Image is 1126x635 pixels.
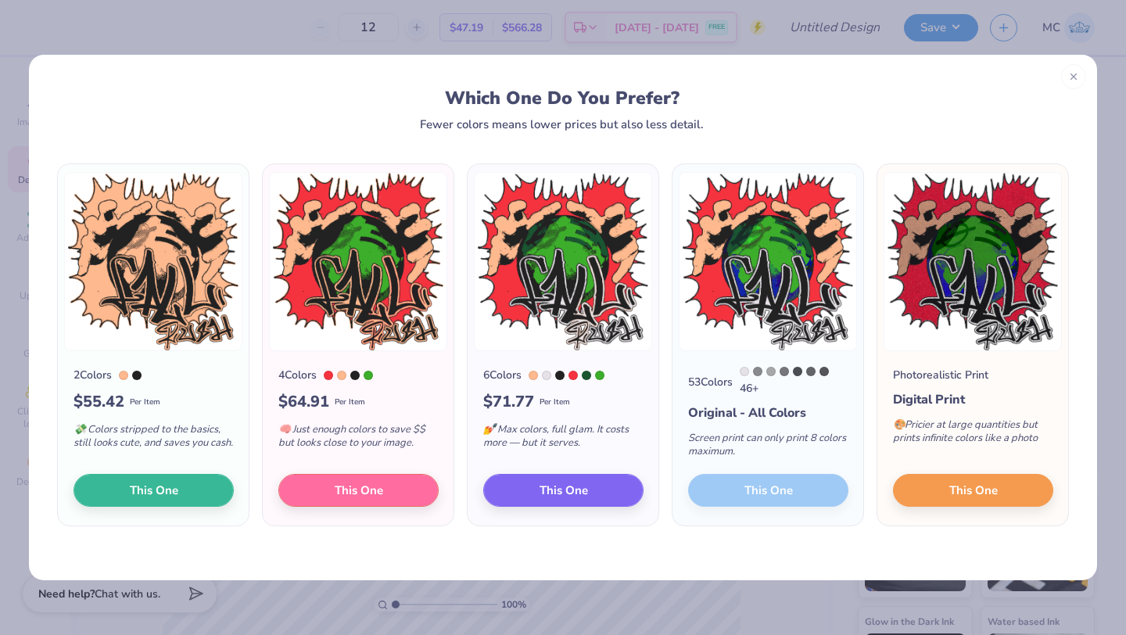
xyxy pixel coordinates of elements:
[335,396,365,408] span: Per Item
[269,172,447,351] img: 4 color option
[893,390,1053,409] div: Digital Print
[740,367,848,396] div: 46 +
[753,367,762,376] div: Cool Gray 8 C
[335,482,383,500] span: This One
[74,474,234,507] button: This One
[793,367,802,376] div: 7540 C
[893,418,905,432] span: 🎨
[119,371,128,380] div: 1555 C
[72,88,1053,109] div: Which One Do You Prefer?
[337,371,346,380] div: 1555 C
[582,371,591,380] div: 357 C
[278,390,329,414] span: $ 64.91
[483,422,496,436] span: 💅
[278,422,291,436] span: 🧠
[688,404,848,422] div: Original - All Colors
[540,396,570,408] span: Per Item
[420,118,704,131] div: Fewer colors means lower prices but also less detail.
[540,482,588,500] span: This One
[740,367,749,376] div: 663 C
[74,390,124,414] span: $ 55.42
[806,367,816,376] div: Cool Gray 10 C
[780,367,789,376] div: Cool Gray 9 C
[130,482,178,500] span: This One
[474,172,652,351] img: 6 color option
[555,371,565,380] div: Neutral Black C
[679,172,857,351] img: 53 color option
[483,390,534,414] span: $ 71.77
[893,474,1053,507] button: This One
[893,409,1053,461] div: Pricier at large quantities but prints infinite colors like a photo
[74,422,86,436] span: 💸
[483,414,644,465] div: Max colors, full glam. It costs more — but it serves.
[568,371,578,380] div: Red 032 C
[949,482,998,500] span: This One
[278,474,439,507] button: This One
[688,422,848,474] div: Screen print can only print 8 colors maximum.
[688,374,733,390] div: 53 Colors
[542,371,551,380] div: 663 C
[483,474,644,507] button: This One
[483,367,522,383] div: 6 Colors
[884,172,1062,351] img: Photorealistic preview
[324,371,333,380] div: Red 032 C
[350,371,360,380] div: Neutral Black C
[64,172,242,351] img: 2 color option
[766,367,776,376] div: Cool Gray 6 C
[132,371,142,380] div: Neutral Black C
[278,414,439,465] div: Just enough colors to save $$ but looks close to your image.
[819,367,829,376] div: Cool Gray 11 C
[74,367,112,383] div: 2 Colors
[595,371,604,380] div: 361 C
[893,367,988,383] div: Photorealistic Print
[130,396,160,408] span: Per Item
[364,371,373,380] div: 361 C
[74,414,234,465] div: Colors stripped to the basics, still looks cute, and saves you cash.
[278,367,317,383] div: 4 Colors
[529,371,538,380] div: 1555 C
